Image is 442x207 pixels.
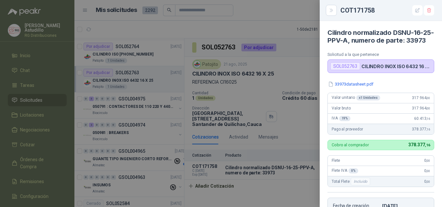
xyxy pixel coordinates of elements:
[340,5,434,16] div: COT171758
[356,95,380,100] div: x 1 Unidades
[332,158,340,163] span: Flete
[425,143,430,147] span: ,16
[424,158,430,163] span: 0
[339,116,351,121] div: 19 %
[414,116,430,121] span: 60.413
[332,106,350,110] span: Valor bruto
[361,64,431,69] p: CILINDRO INOX ISO 6432 16 X 25
[426,107,430,110] span: ,00
[426,117,430,120] span: ,16
[332,143,369,147] p: Cobro al comprador
[426,180,430,183] span: ,00
[412,96,430,100] span: 317.964
[426,169,430,173] span: ,00
[332,116,350,121] span: IVA
[426,128,430,131] span: ,16
[327,29,434,44] h4: Cilindro normalizado DSNU-16-25-PPV-A, numero de parte: 33973
[426,159,430,162] span: ,00
[408,142,430,147] span: 378.377
[332,127,363,131] span: Pago al proveedor
[424,179,430,184] span: 0
[330,62,360,70] div: SOL052763
[327,81,374,88] button: 33973datasheet.pdf
[351,178,370,185] div: Incluido
[412,127,430,131] span: 378.377
[327,52,434,57] p: Solicitud a la que pertenece
[332,168,358,173] span: Flete IVA
[332,95,380,100] span: Valor unitario
[426,96,430,100] span: ,00
[348,168,358,173] div: 0 %
[412,106,430,110] span: 317.964
[424,169,430,173] span: 0
[327,6,335,14] button: Close
[332,178,371,185] span: Total Flete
